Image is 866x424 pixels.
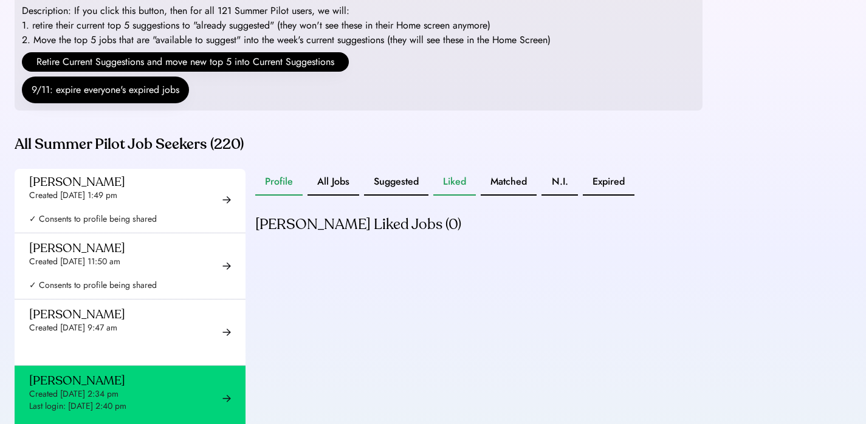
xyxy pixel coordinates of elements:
[29,190,117,202] div: Created [DATE] 1:49 pm
[29,388,119,400] div: Created [DATE] 2:34 pm
[29,241,125,256] div: [PERSON_NAME]
[222,196,231,204] img: arrow-right-black.svg
[29,174,125,190] div: [PERSON_NAME]
[29,373,125,388] div: [PERSON_NAME]
[22,77,189,103] button: 9/11: expire everyone's expired jobs
[541,169,578,196] button: N.I.
[222,394,231,403] img: arrow-right-black.svg
[222,262,231,270] img: arrow-right-black.svg
[29,307,125,322] div: [PERSON_NAME]
[255,169,303,196] button: Profile
[583,169,634,196] button: Expired
[22,4,551,47] div: Description: If you click this button, then for all 121 Summer Pilot users, we will: 1. retire th...
[364,169,428,196] button: Suggested
[29,279,157,292] div: ✓ Consents to profile being shared
[15,135,703,154] div: All Summer Pilot Job Seekers (220)
[222,328,231,337] img: arrow-right-black.svg
[29,400,126,412] div: Last login: [DATE] 2:40 pm
[255,215,461,234] div: [PERSON_NAME] Liked Jobs (0)
[29,213,157,225] div: ✓ Consents to profile being shared
[29,256,120,268] div: Created [DATE] 11:50 am
[22,52,349,72] button: Retire Current Suggestions and move new top 5 into Current Suggestions
[433,169,476,196] button: Liked
[29,322,117,334] div: Created [DATE] 9:47 am
[481,169,537,196] button: Matched
[308,169,359,196] button: All Jobs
